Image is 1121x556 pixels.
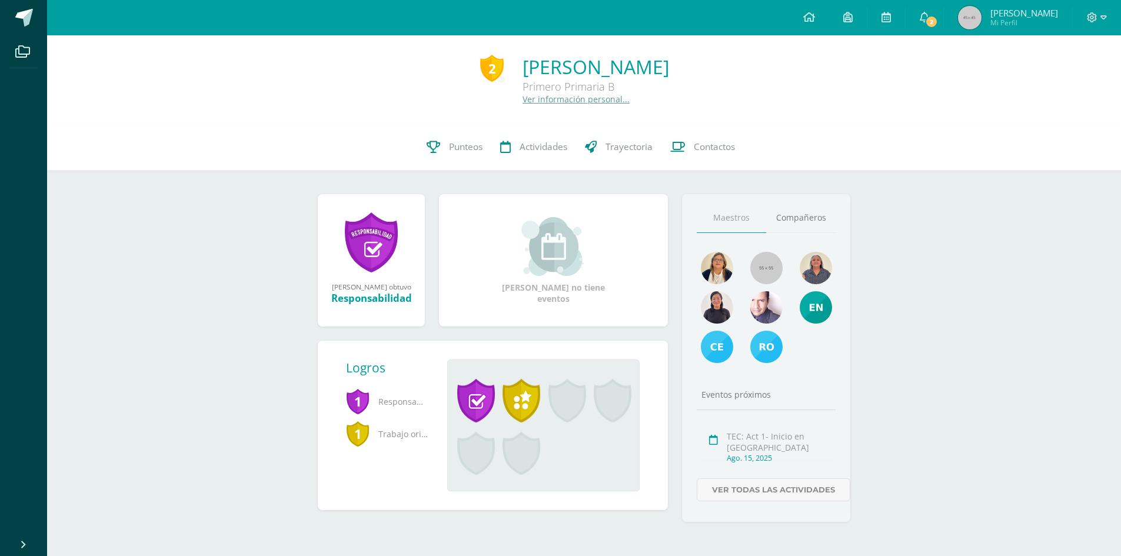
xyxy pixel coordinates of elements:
a: Actividades [491,124,576,171]
a: [PERSON_NAME] [523,54,669,79]
img: 8f3bf19539481b212b8ab3c0cdc72ac6.png [800,252,832,284]
div: Responsabilidad [330,291,413,305]
span: Trayectoria [606,141,653,153]
span: 2 [924,15,937,28]
span: 1 [346,388,370,415]
div: [PERSON_NAME] no tiene eventos [495,217,613,304]
img: 45x45 [958,6,982,29]
span: Actividades [520,141,567,153]
a: Trayectoria [576,124,661,171]
img: a8e8556f48ef469a8de4653df9219ae6.png [750,291,783,324]
img: 6ab926dde10f798541c88b61d3e3fad2.png [701,252,733,284]
a: Maestros [697,203,766,233]
a: Ver todas las actividades [697,478,850,501]
span: Responsabilidad [346,385,428,418]
span: Contactos [694,141,735,153]
div: TEC: Act 1- Inicio en [GEOGRAPHIC_DATA] [727,431,832,453]
img: 61d89911289855dc714fd23e8d2d7f3a.png [701,331,733,363]
span: Mi Perfil [990,18,1058,28]
a: Compañeros [766,203,836,233]
img: 55x55 [750,252,783,284]
div: 2 [480,55,504,82]
a: Ver información personal... [523,94,630,105]
span: 1 [346,420,370,447]
div: Eventos próximos [697,389,836,400]
img: event_small.png [521,217,586,276]
img: e4e25d66bd50ed3745d37a230cf1e994.png [800,291,832,324]
a: Contactos [661,124,744,171]
img: 8cfa0c6a09c844813bd91a2ddb555b8c.png [750,331,783,363]
span: [PERSON_NAME] [990,7,1058,19]
img: 041e67bb1815648f1c28e9f895bf2be1.png [701,291,733,324]
span: Trabajo original [346,418,428,450]
div: [PERSON_NAME] obtuvo [330,282,413,291]
div: Ago. 15, 2025 [727,453,832,463]
div: Primero Primaria B [523,79,669,94]
span: Punteos [449,141,483,153]
a: Punteos [418,124,491,171]
div: Logros [346,359,438,376]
